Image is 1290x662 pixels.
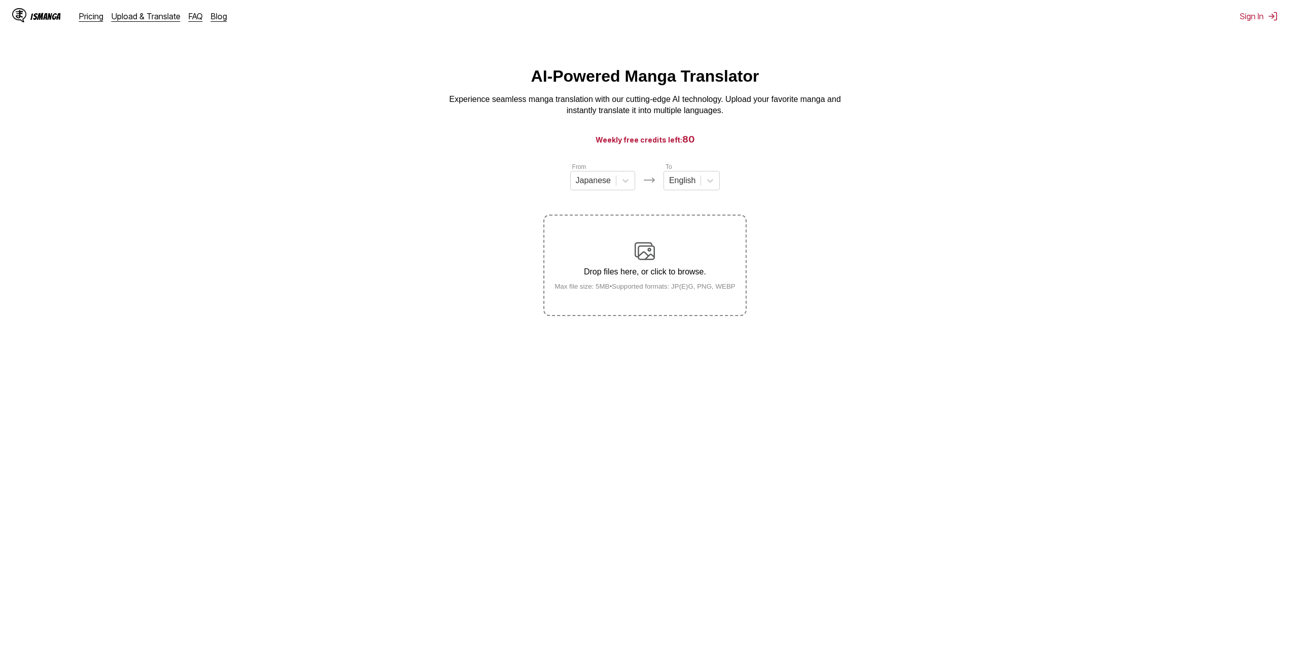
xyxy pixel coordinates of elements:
[30,12,61,21] div: IsManga
[666,163,672,170] label: To
[24,133,1266,146] h3: Weekly free credits left:
[211,11,227,21] a: Blog
[443,94,848,117] p: Experience seamless manga translation with our cutting-edge AI technology. Upload your favorite m...
[531,67,759,86] h1: AI-Powered Manga Translator
[546,267,744,276] p: Drop files here, or click to browse.
[189,11,203,21] a: FAQ
[79,11,103,21] a: Pricing
[682,134,695,145] span: 80
[1240,11,1278,21] button: Sign In
[546,283,744,290] small: Max file size: 5MB • Supported formats: JP(E)G, PNG, WEBP
[112,11,180,21] a: Upload & Translate
[572,163,586,170] label: From
[12,8,26,22] img: IsManga Logo
[1268,11,1278,21] img: Sign out
[12,8,79,24] a: IsManga LogoIsManga
[643,174,655,186] img: Languages icon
